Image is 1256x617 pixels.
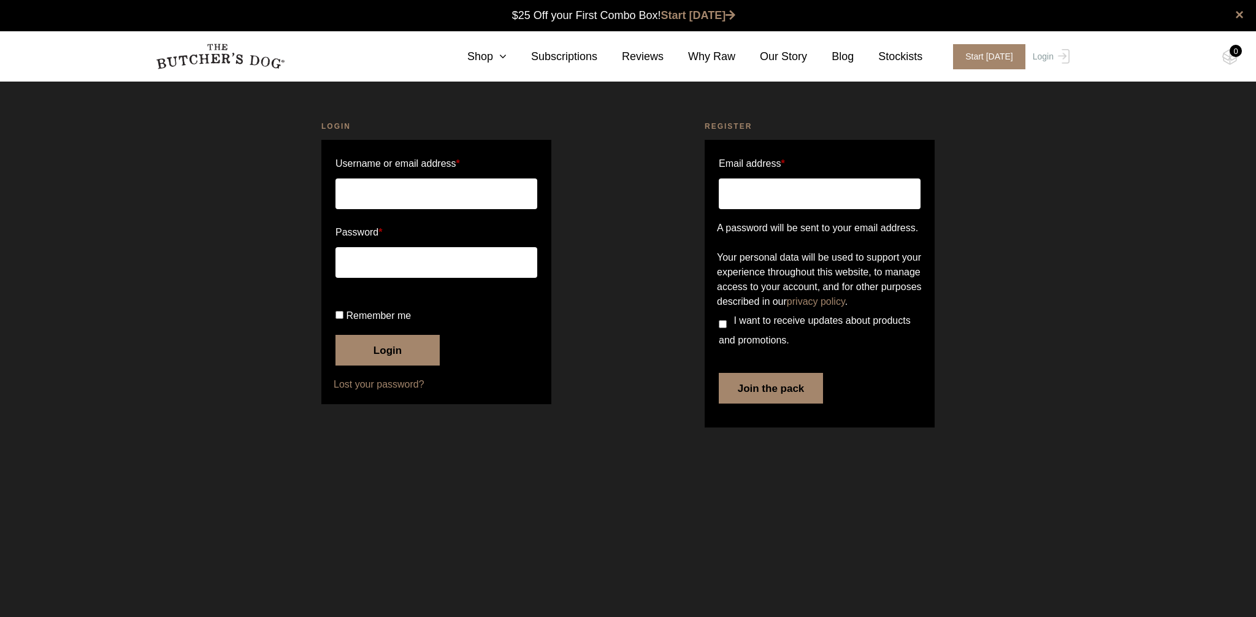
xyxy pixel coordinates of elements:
a: Lost your password? [334,377,539,392]
label: Password [335,223,537,242]
a: Start [DATE] [661,9,736,21]
a: Start [DATE] [941,44,1030,69]
a: Shop [443,48,507,65]
a: Blog [807,48,854,65]
a: Stockists [854,48,922,65]
span: Remember me [346,310,411,321]
a: Reviews [597,48,664,65]
a: Subscriptions [507,48,597,65]
div: 0 [1230,45,1242,57]
label: Username or email address [335,154,537,174]
a: Login [1030,44,1070,69]
button: Login [335,335,440,366]
img: TBD_Cart-Empty.png [1222,49,1238,65]
a: Our Story [735,48,807,65]
p: A password will be sent to your email address. [717,221,922,236]
a: privacy policy [787,296,845,307]
span: Start [DATE] [953,44,1025,69]
span: I want to receive updates about products and promotions. [719,315,911,345]
h2: Login [321,120,551,132]
button: Join the pack [719,373,823,404]
input: I want to receive updates about products and promotions. [719,320,727,328]
input: Remember me [335,311,343,319]
a: close [1235,7,1244,22]
label: Email address [719,154,785,174]
p: Your personal data will be used to support your experience throughout this website, to manage acc... [717,250,922,309]
h2: Register [705,120,935,132]
a: Why Raw [664,48,735,65]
